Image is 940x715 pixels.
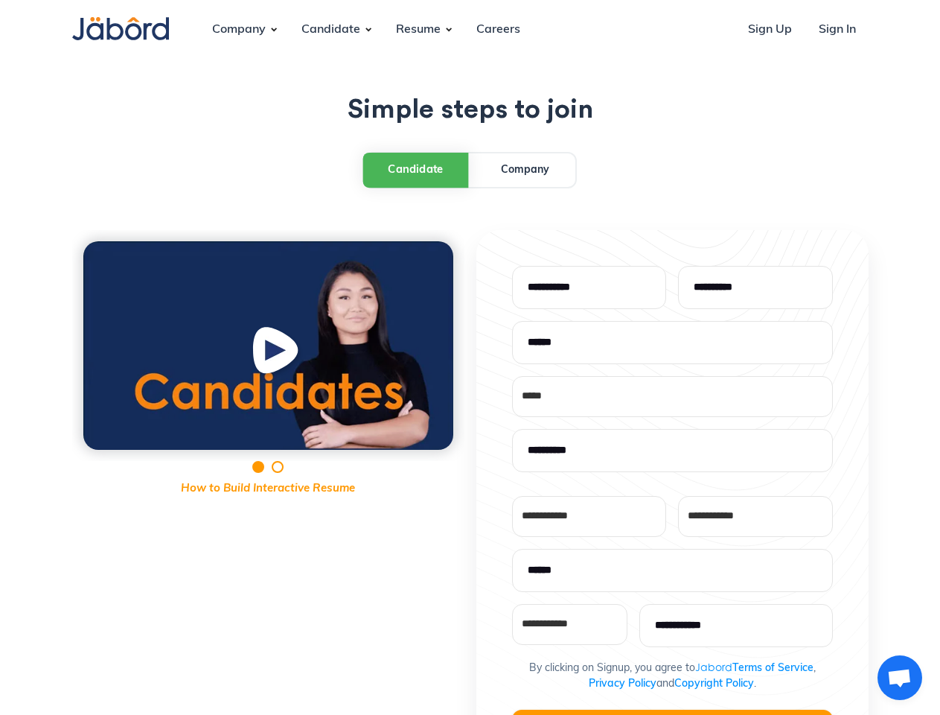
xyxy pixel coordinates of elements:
div: Resume [384,10,453,50]
h1: Simple steps to join [72,95,869,125]
a: Careers [464,10,532,50]
a: Copyright Policy [674,679,754,690]
span: Jabord [695,661,732,673]
div: carousel [72,230,464,498]
img: Play Button [249,325,306,383]
img: Jabord [72,17,169,40]
a: Company [475,153,575,187]
div: Candidate [388,162,444,178]
div: Company [200,10,278,50]
div: Show slide 1 of 2 [252,461,264,473]
a: Sign In [807,10,868,50]
a: Privacy Policy [589,679,656,690]
a: Open chat [877,655,922,700]
a: Candidate [362,152,468,187]
div: Candidate [290,10,372,50]
a: JabordTerms of Service [695,663,813,674]
a: Sign Up [736,10,804,50]
div: 1 of 2 [72,230,464,461]
div: Company [501,162,549,178]
a: open lightbox [83,241,453,450]
p: How to Build Interactive Resume [72,481,464,498]
img: Candidate Thumbnail [83,241,453,450]
p: By clicking on Signup, you agree to , and . [529,659,816,692]
div: Show slide 2 of 2 [272,461,284,473]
